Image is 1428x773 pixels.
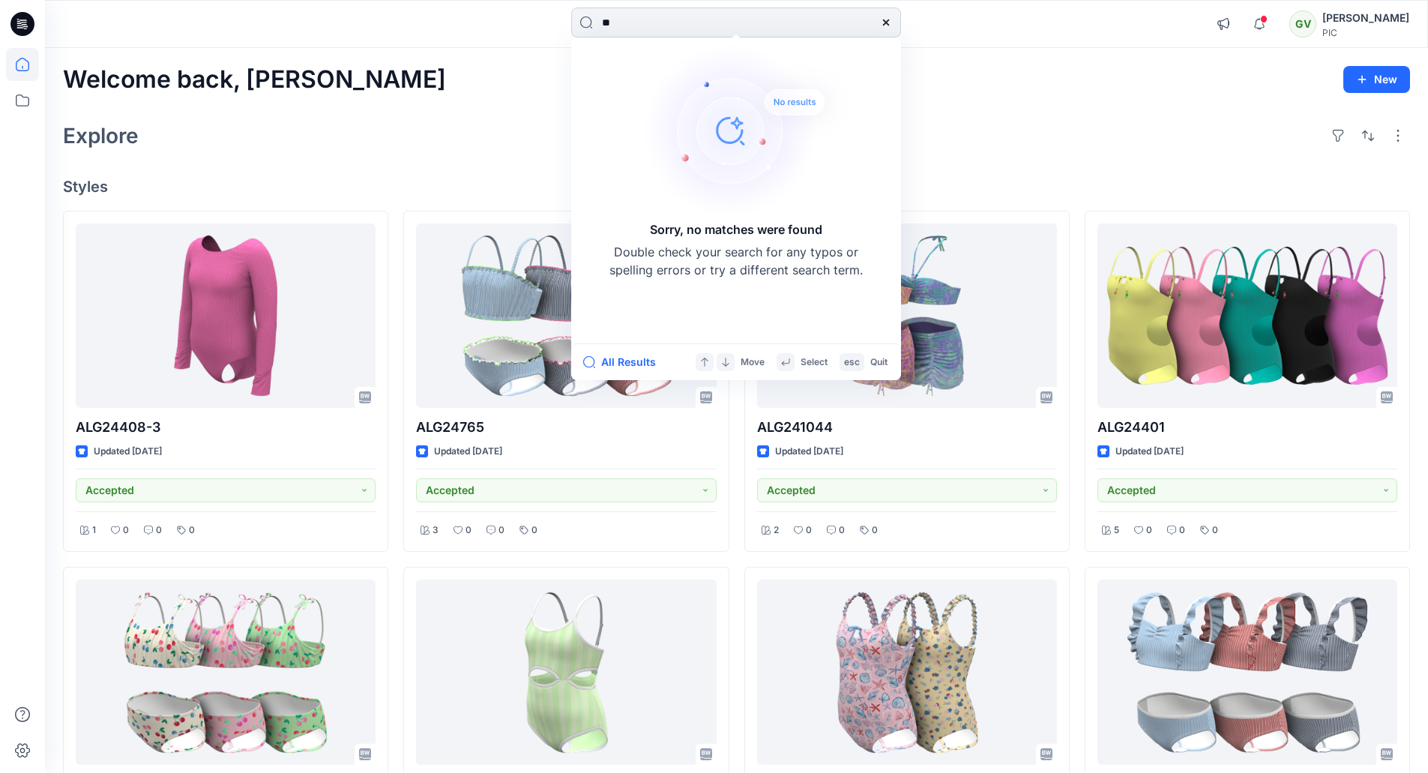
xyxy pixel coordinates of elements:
[76,417,376,438] p: ALG24408-3
[1322,27,1409,38] div: PIC
[189,523,195,538] p: 0
[1212,523,1218,538] p: 0
[844,355,860,370] p: esc
[416,580,716,765] a: ALG24399
[757,417,1057,438] p: ALG241044
[92,523,96,538] p: 1
[1146,523,1152,538] p: 0
[433,523,439,538] p: 3
[839,523,845,538] p: 0
[498,523,504,538] p: 0
[416,223,716,409] a: ALG24765
[63,124,139,148] h2: Explore
[801,355,828,370] p: Select
[757,223,1057,409] a: ALG241044
[1097,417,1397,438] p: ALG24401
[872,523,878,538] p: 0
[806,523,812,538] p: 0
[1115,444,1184,460] p: Updated [DATE]
[63,66,446,94] h2: Welcome back, [PERSON_NAME]
[76,223,376,409] a: ALG24408-3
[775,444,843,460] p: Updated [DATE]
[1343,66,1410,93] button: New
[76,580,376,765] a: ALG24766
[123,523,129,538] p: 0
[643,40,853,220] img: Sorry, no matches were found
[1179,523,1185,538] p: 0
[466,523,472,538] p: 0
[1097,580,1397,765] a: ALG24764
[94,444,162,460] p: Updated [DATE]
[63,178,1410,196] h4: Styles
[531,523,537,538] p: 0
[1114,523,1119,538] p: 5
[156,523,162,538] p: 0
[774,523,779,538] p: 2
[870,355,888,370] p: Quit
[757,580,1057,765] a: ALG24406
[1289,10,1316,37] div: GV
[1097,223,1397,409] a: ALG24401
[741,355,765,370] p: Move
[1322,9,1409,27] div: [PERSON_NAME]
[609,243,864,279] p: Double check your search for any typos or spelling errors or try a different search term.
[583,353,666,371] button: All Results
[434,444,502,460] p: Updated [DATE]
[650,220,822,238] h5: Sorry, no matches were found
[416,417,716,438] p: ALG24765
